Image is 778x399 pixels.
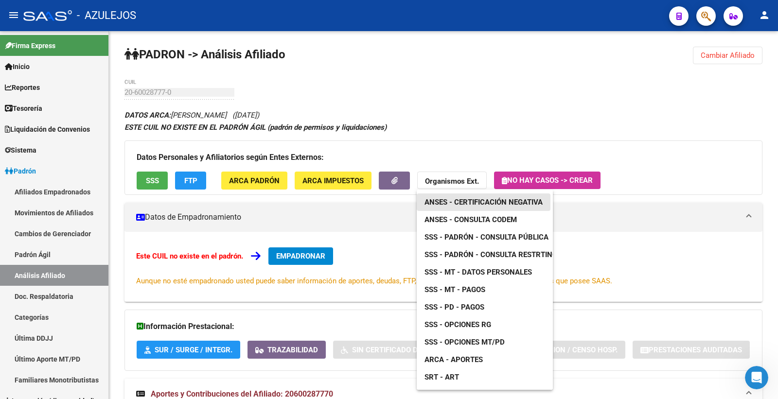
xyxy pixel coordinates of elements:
a: SSS - Padrón - Consulta Restrtingida [417,246,577,263]
a: SSS - Opciones RG [417,316,499,333]
span: SSS - MT - Datos Personales [424,268,532,277]
a: SSS - Padrón - Consulta Pública [417,228,556,246]
span: SRT - ART [424,373,459,382]
a: ANSES - Certificación Negativa [417,193,550,211]
span: ANSES - Consulta CODEM [424,215,517,224]
a: SSS - MT - Datos Personales [417,263,540,281]
a: ARCA - Aportes [417,351,491,368]
a: ANSES - Consulta CODEM [417,211,525,228]
span: SSS - Opciones RG [424,320,491,329]
span: SSS - Padrón - Consulta Restrtingida [424,250,569,259]
span: SSS - MT - Pagos [424,285,485,294]
a: SRT - ART [417,368,553,386]
span: SSS - Opciones MT/PD [424,338,505,347]
span: ANSES - Certificación Negativa [424,198,543,207]
span: ARCA - Aportes [424,355,483,364]
a: SSS - PD - Pagos [417,298,492,316]
a: SSS - Opciones MT/PD [417,333,513,351]
span: SSS - Padrón - Consulta Pública [424,233,548,242]
span: SSS - PD - Pagos [424,303,484,312]
a: SSS - MT - Pagos [417,281,493,298]
iframe: Intercom live chat [745,366,768,389]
